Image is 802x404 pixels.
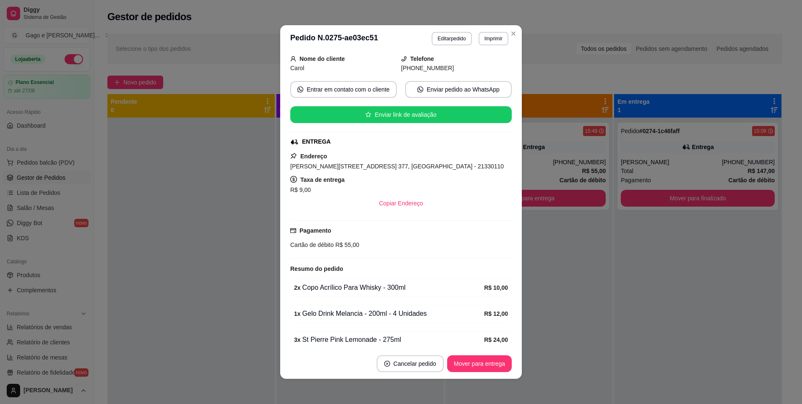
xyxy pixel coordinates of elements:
[432,32,471,45] button: Editarpedido
[290,176,297,183] span: dollar
[300,176,345,183] strong: Taxa de entrega
[294,310,301,317] strong: 1 x
[290,228,296,233] span: credit-card
[300,153,327,160] strong: Endereço
[410,55,434,62] strong: Telefone
[290,56,296,62] span: user
[297,87,303,92] span: whats-app
[479,32,508,45] button: Imprimir
[290,81,397,98] button: whats-appEntrar em contato com o cliente
[294,309,484,319] div: Gelo Drink Melancia - 200ml - 4 Unidades
[290,265,343,272] strong: Resumo do pedido
[290,241,334,248] span: Cartão de débito
[290,186,311,193] span: R$ 9,00
[290,65,304,71] span: Carol
[484,284,508,291] strong: R$ 10,00
[290,152,297,159] span: pushpin
[299,55,345,62] strong: Nome do cliente
[299,227,331,234] strong: Pagamento
[484,310,508,317] strong: R$ 12,00
[290,163,504,170] span: [PERSON_NAME][STREET_ADDRESS] 377, [GEOGRAPHIC_DATA] - 21330110
[507,27,520,40] button: Close
[372,195,430,212] button: Copiar Endereço
[290,106,512,123] button: starEnviar link de avaliação
[334,241,359,248] span: R$ 55,00
[365,112,371,118] span: star
[384,361,390,367] span: close-circle
[290,32,378,45] h3: Pedido N. 0275-ae03ec51
[294,335,484,345] div: St Pierre Pink Lemonade - 275ml
[417,87,423,92] span: whats-app
[401,56,407,62] span: phone
[294,283,484,293] div: Copo Acrílico Para Whisky - 300ml
[447,355,512,372] button: Mover para entrega
[401,65,454,71] span: [PHONE_NUMBER]
[302,137,331,146] div: ENTREGA
[377,355,444,372] button: close-circleCancelar pedido
[294,336,301,343] strong: 3 x
[405,81,512,98] button: whats-appEnviar pedido ao WhatsApp
[294,284,301,291] strong: 2 x
[484,336,508,343] strong: R$ 24,00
